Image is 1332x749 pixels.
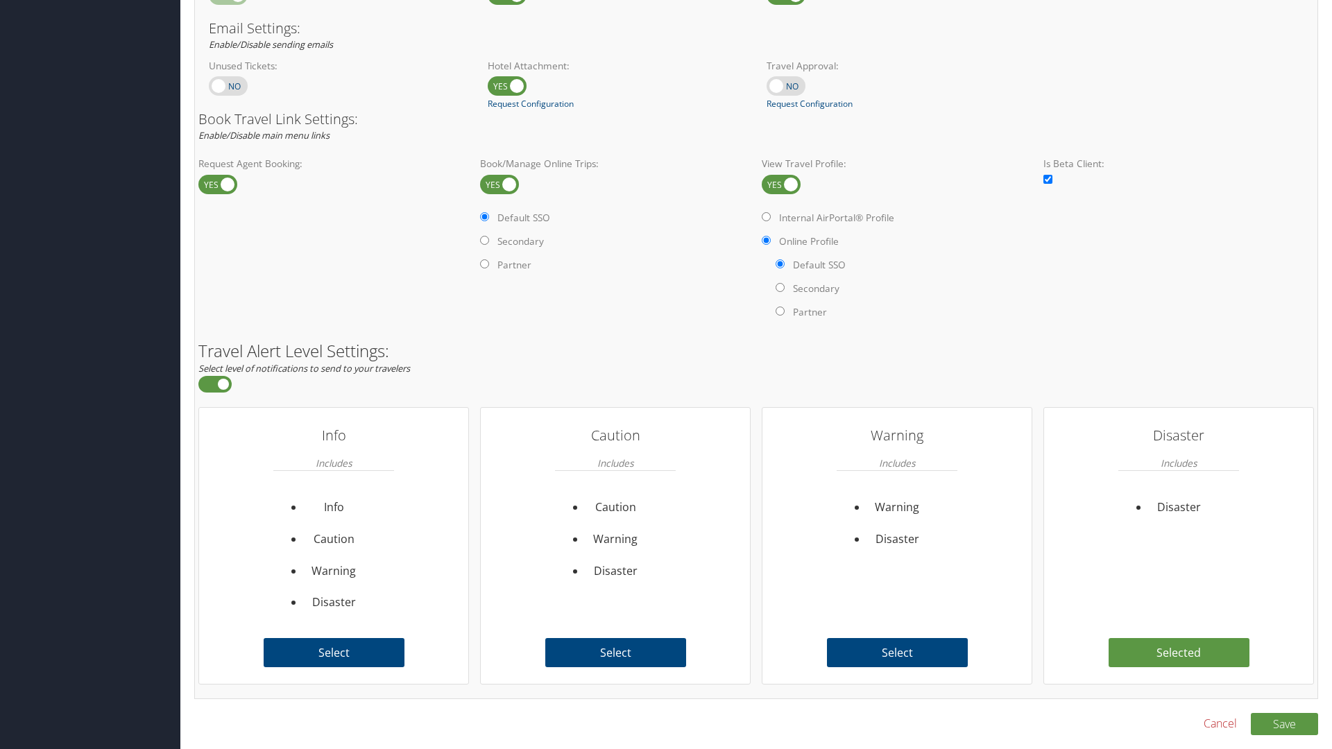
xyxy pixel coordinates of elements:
em: Includes [1161,449,1197,476]
a: Request Configuration [767,98,853,110]
li: Disaster [1149,492,1209,524]
li: Caution [586,492,646,524]
li: Disaster [867,524,928,556]
a: Cancel [1204,715,1237,732]
em: Enable/Disable sending emails [209,38,333,51]
li: Warning [304,556,364,587]
em: Enable/Disable main menu links [198,129,330,141]
h3: Disaster [1118,422,1239,449]
em: Select level of notifications to send to your travelers [198,362,410,374]
label: Default SSO [497,211,550,225]
h3: Email Settings: [209,21,1304,35]
li: Caution [304,524,364,556]
label: Selected [1109,638,1249,667]
label: Secondary [793,282,839,295]
label: Internal AirPortal® Profile [779,211,894,225]
em: Includes [879,449,915,476]
label: Select [827,638,968,667]
h3: Caution [555,422,676,449]
label: View Travel Profile: [762,157,1032,171]
label: Request Agent Booking: [198,157,469,171]
h3: Info [273,422,394,449]
h2: Travel Alert Level Settings: [198,343,1314,359]
label: Select [264,638,404,667]
button: Save [1251,713,1318,735]
li: Disaster [586,556,646,587]
li: Disaster [304,587,364,619]
label: Is Beta Client: [1043,157,1314,171]
label: Partner [793,305,827,319]
label: Unused Tickets: [209,59,467,73]
label: Select [545,638,686,667]
label: Online Profile [779,234,839,248]
em: Includes [597,449,633,476]
label: Hotel Attachment: [488,59,746,73]
label: Partner [497,258,531,272]
li: Warning [867,492,928,524]
label: Book/Manage Online Trips: [480,157,751,171]
label: Travel Approval: [767,59,1025,73]
li: Info [304,492,364,524]
a: Request Configuration [488,98,574,110]
h3: Warning [837,422,957,449]
h3: Book Travel Link Settings: [198,112,1314,126]
em: Includes [316,449,352,476]
label: Secondary [497,234,544,248]
label: Default SSO [793,258,846,272]
li: Warning [586,524,646,556]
